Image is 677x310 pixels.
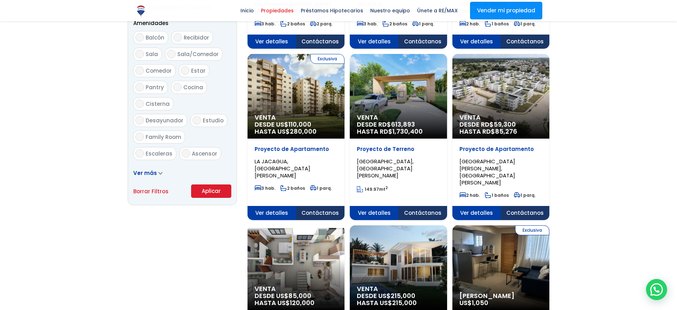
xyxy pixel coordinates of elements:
[310,21,333,27] span: 2 parq.
[135,5,147,17] img: Logo de REMAX
[452,35,501,49] span: Ver detalles
[255,285,337,292] span: Venta
[414,5,461,16] span: Únete a RE/MAX
[191,67,206,74] span: Estar
[135,83,144,91] input: Pantry
[310,185,332,191] span: 1 parq.
[357,128,440,135] span: HASTA RD$
[398,206,447,220] span: Contáctanos
[514,192,536,198] span: 1 parq.
[501,35,549,49] span: Contáctanos
[501,206,549,220] span: Contáctanos
[135,50,144,58] input: Sala
[459,21,480,27] span: 2 hab.
[257,5,297,16] span: Propiedades
[146,34,164,41] span: Balcón
[135,33,144,42] input: Balcón
[135,116,144,124] input: Desayunador
[290,298,315,307] span: 120,000
[280,21,305,27] span: 2 baños
[133,169,163,177] a: Ver más
[357,292,440,306] span: DESDE US$
[255,158,310,179] span: LA JACAGUA, [GEOGRAPHIC_DATA][PERSON_NAME]
[357,21,378,27] span: 3 hab.
[357,299,440,306] span: HASTA US$
[459,298,488,307] span: US$
[459,114,542,121] span: Venta
[133,187,169,196] a: Borrar Filtros
[494,120,516,129] span: 59,300
[452,206,501,220] span: Ver detalles
[391,291,415,300] span: 215,000
[146,100,170,108] span: Cisterna
[184,34,209,41] span: Recibidor
[472,298,488,307] span: 1,050
[146,50,158,58] span: Sala
[514,21,536,27] span: 1 parq.
[255,292,337,306] span: DESDE US$
[459,292,542,299] span: [PERSON_NAME]
[357,285,440,292] span: Venta
[383,21,407,27] span: 2 baños
[133,19,231,28] p: Amenidades
[350,35,398,49] span: Ver detalles
[357,146,440,153] p: Proyecto de Terreno
[392,298,417,307] span: 215,000
[173,83,182,91] input: Cocina
[248,206,296,220] span: Ver detalles
[385,185,388,190] sup: 2
[146,67,172,74] span: Comedor
[135,149,144,158] input: Escaleras
[192,150,217,157] span: Ascensor
[459,121,542,135] span: DESDE RD$
[290,127,317,136] span: 280,000
[255,146,337,153] p: Proyecto de Apartamento
[459,192,480,198] span: 2 hab.
[296,206,345,220] span: Contáctanos
[412,21,434,27] span: 1 parq.
[357,186,388,192] span: mt
[365,186,379,192] span: 149.97
[255,128,337,135] span: HASTA US$
[350,206,398,220] span: Ver detalles
[357,121,440,135] span: DESDE RD$
[248,54,344,220] a: Exclusiva Venta DESDE US$110,000 HASTA US$280,000 Proyecto de Apartamento LA JACAGUA, [GEOGRAPHIC...
[459,128,542,135] span: HASTA RD$
[357,114,440,121] span: Venta
[357,158,414,179] span: [GEOGRAPHIC_DATA], [GEOGRAPHIC_DATA][PERSON_NAME]
[310,54,344,64] span: Exclusiva
[391,120,415,129] span: 613,893
[181,66,189,75] input: Estar
[255,21,275,27] span: 3 hab.
[193,116,201,124] input: Estudio
[255,121,337,135] span: DESDE US$
[485,192,509,198] span: 1 baños
[288,291,311,300] span: 85,000
[255,185,275,191] span: 3 hab.
[135,133,144,141] input: Family Room
[288,120,311,129] span: 110,000
[459,158,515,186] span: [GEOGRAPHIC_DATA][PERSON_NAME], [GEOGRAPHIC_DATA][PERSON_NAME]
[146,84,164,91] span: Pantry
[173,33,182,42] input: Recibidor
[515,225,549,235] span: Exclusiva
[182,149,190,158] input: Ascensor
[485,21,509,27] span: 1 baños
[177,50,219,58] span: Sala/Comedor
[459,146,542,153] p: Proyecto de Apartamento
[280,185,305,191] span: 2 baños
[167,50,176,58] input: Sala/Comedor
[146,133,181,141] span: Family Room
[237,5,257,16] span: Inicio
[495,127,517,136] span: 85,276
[255,299,337,306] span: HASTA US$
[135,99,144,108] input: Cisterna
[392,127,423,136] span: 1,730,400
[248,35,296,49] span: Ver detalles
[146,117,183,124] span: Desayunador
[350,54,447,220] a: Venta DESDE RD$613,893 HASTA RD$1,730,400 Proyecto de Terreno [GEOGRAPHIC_DATA], [GEOGRAPHIC_DATA...
[135,66,144,75] input: Comedor
[398,35,447,49] span: Contáctanos
[255,114,337,121] span: Venta
[191,184,231,198] button: Aplicar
